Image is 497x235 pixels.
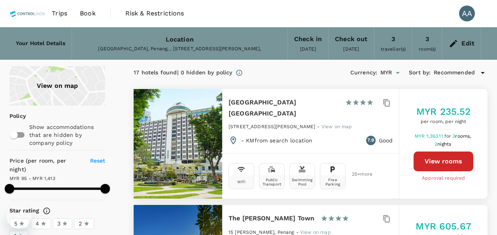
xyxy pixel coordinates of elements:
[367,136,374,144] span: 7.9
[229,213,314,224] h6: The [PERSON_NAME] Town
[9,112,15,120] p: Policy
[415,133,444,139] span: MYR 1,363.11
[300,46,316,52] span: [DATE]
[343,46,359,52] span: [DATE]
[16,39,65,48] h6: Your Hotel Details
[419,46,436,52] span: room(s)
[241,136,313,144] p: - KM from search location
[9,66,105,106] a: View on map
[416,220,471,233] h5: MYR 605.67
[229,124,315,129] span: [STREET_ADDRESS][PERSON_NAME]
[166,34,194,45] div: Location
[459,6,475,21] div: AA
[437,141,451,147] span: nights
[43,207,51,215] svg: Star ratings are awarded to properties to represent the quality of services, facilities, and amen...
[461,38,474,49] div: Edit
[229,229,294,235] span: 15 [PERSON_NAME], Penang
[416,118,471,126] span: per room, per night
[294,34,322,45] div: Check in
[455,133,471,139] span: rooms,
[444,133,452,139] span: for
[391,34,395,45] div: 3
[57,220,60,228] span: 3
[321,123,352,129] a: View on map
[9,5,45,22] img: Control Union Malaysia Sdn. Bhd.
[9,176,55,181] span: MYR 95 - MYR 1,413
[134,68,232,77] div: 17 hotels found | 0 hidden by policy
[229,97,339,119] h6: [GEOGRAPHIC_DATA] [GEOGRAPHIC_DATA]
[79,220,82,228] span: 2
[261,178,283,186] div: Public Transport
[452,133,472,139] span: 3
[335,34,367,45] div: Check out
[9,207,40,215] h6: Star rating
[321,124,352,129] span: View on map
[6,203,32,229] iframe: Button to launch messaging window
[90,157,106,164] span: Reset
[296,229,300,235] span: -
[350,68,377,77] h6: Currency :
[29,123,105,147] p: Show accommodations that are hidden by company policy
[36,220,39,228] span: 4
[125,9,184,18] span: Risk & Restrictions
[435,141,452,147] span: 2
[291,178,313,186] div: Swimming Pool
[322,178,344,186] div: Free Parking
[300,229,331,235] span: View on map
[414,152,473,171] button: View rooms
[379,136,393,144] p: Good
[9,157,81,174] h6: Price (per room, per night)
[392,67,403,78] button: Open
[352,172,364,177] span: 25 + more
[300,229,331,235] a: View on map
[425,34,429,45] div: 3
[381,46,406,52] span: traveller(s)
[78,45,281,53] div: [GEOGRAPHIC_DATA], Penang, , [STREET_ADDRESS][PERSON_NAME],
[409,68,431,77] h6: Sort by :
[80,9,96,18] span: Book
[416,105,471,118] h5: MYR 235.52
[422,174,465,182] span: Approval required
[434,68,475,77] span: Recommended
[237,180,246,184] div: Wifi
[317,124,321,129] span: -
[52,9,67,18] span: Trips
